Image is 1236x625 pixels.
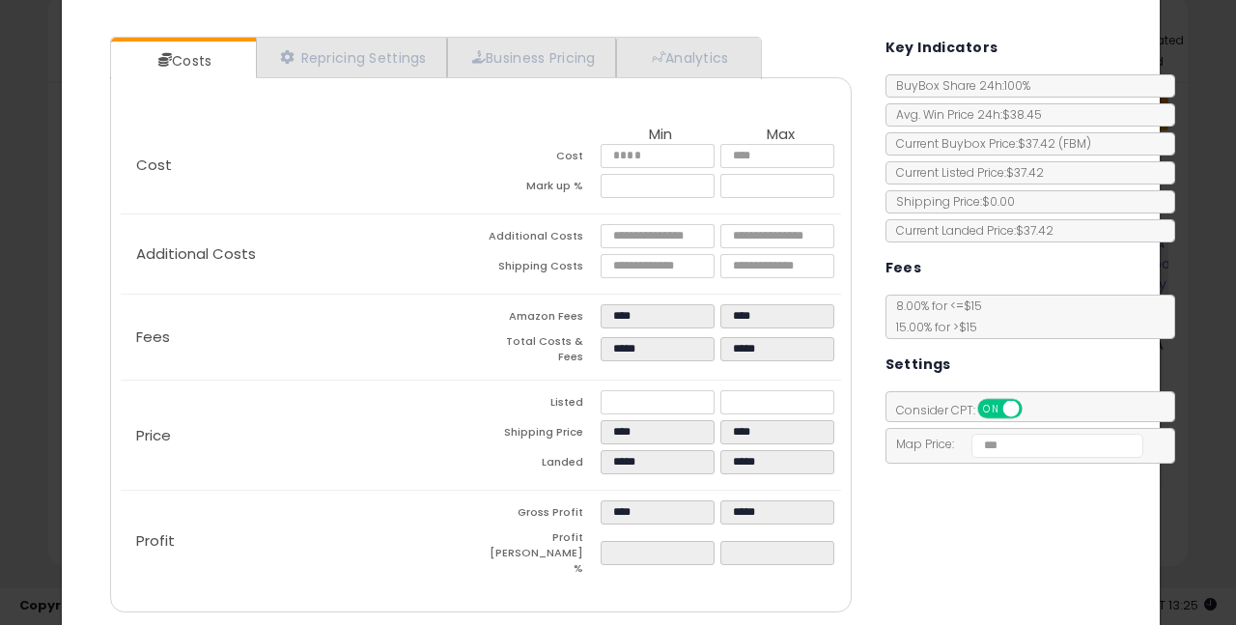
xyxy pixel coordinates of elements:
[481,304,601,334] td: Amazon Fees
[886,319,977,335] span: 15.00 % for > $15
[481,450,601,480] td: Landed
[885,353,951,377] h5: Settings
[886,298,982,335] span: 8.00 % for <= $15
[886,135,1091,152] span: Current Buybox Price:
[121,329,481,345] p: Fees
[481,420,601,450] td: Shipping Price
[1019,401,1050,417] span: OFF
[481,334,601,370] td: Total Costs & Fees
[481,390,601,420] td: Listed
[481,254,601,284] td: Shipping Costs
[886,222,1053,239] span: Current Landed Price: $37.42
[601,127,720,144] th: Min
[121,428,481,443] p: Price
[1018,135,1091,152] span: $37.42
[481,224,601,254] td: Additional Costs
[886,436,1144,452] span: Map Price:
[886,77,1030,94] span: BuyBox Share 24h: 100%
[481,174,601,204] td: Mark up %
[979,401,1003,417] span: ON
[121,246,481,262] p: Additional Costs
[1058,135,1091,152] span: ( FBM )
[886,106,1042,123] span: Avg. Win Price 24h: $38.45
[481,500,601,530] td: Gross Profit
[481,144,601,174] td: Cost
[111,42,254,80] a: Costs
[121,533,481,549] p: Profit
[885,256,922,280] h5: Fees
[447,38,616,77] a: Business Pricing
[886,164,1044,181] span: Current Listed Price: $37.42
[885,36,998,60] h5: Key Indicators
[481,530,601,582] td: Profit [PERSON_NAME] %
[616,38,759,77] a: Analytics
[256,38,447,77] a: Repricing Settings
[121,157,481,173] p: Cost
[720,127,840,144] th: Max
[886,193,1015,210] span: Shipping Price: $0.00
[886,402,1048,418] span: Consider CPT:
